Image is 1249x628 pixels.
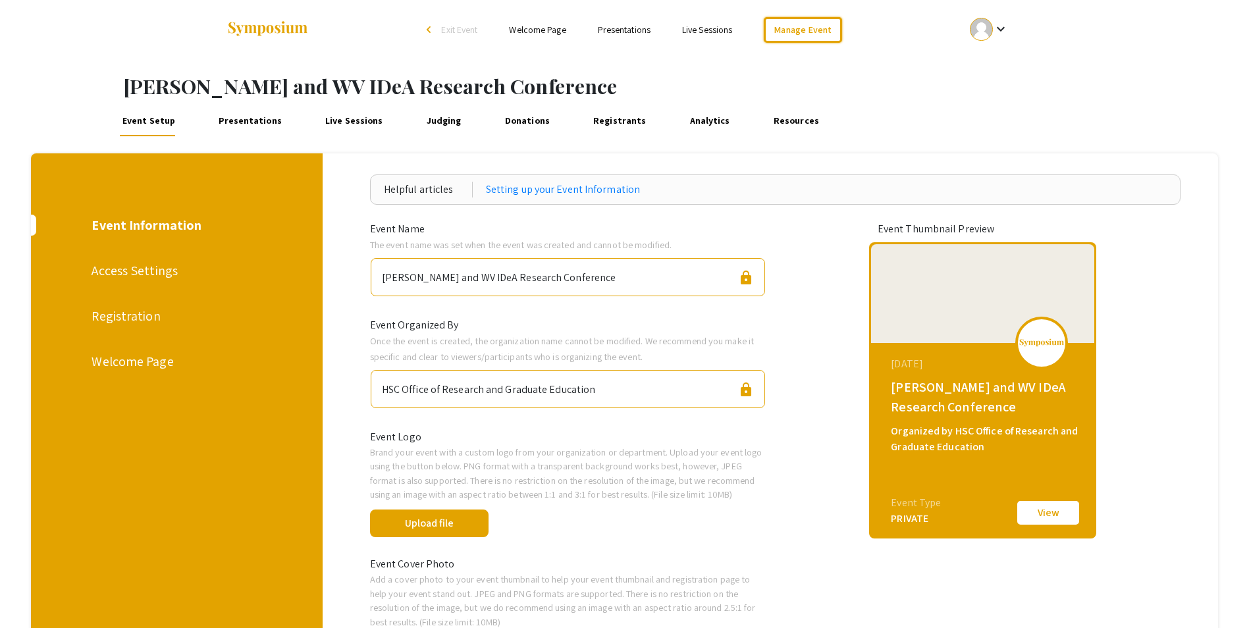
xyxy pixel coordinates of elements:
[92,215,259,235] div: Event Information
[891,356,1078,372] div: [DATE]
[509,24,566,36] a: Welcome Page
[956,14,1023,44] button: Expand account dropdown
[878,221,1088,237] div: Event Thumbnail Preview
[687,105,733,136] a: Analytics
[382,376,596,398] div: HSC Office of Research and Graduate Education
[370,510,489,537] button: Upload file
[486,182,640,197] a: Setting up your Event Information
[92,306,259,326] div: Registration
[598,24,651,36] a: Presentations
[423,105,464,136] a: Judging
[360,556,776,572] div: Event Cover Photo
[891,511,941,527] div: PRIVATE
[682,24,732,36] a: Live Sessions
[92,352,259,371] div: Welcome Page
[370,238,672,251] span: The event name was set when the event was created and cannot be modified.
[500,507,532,538] span: done
[119,105,178,136] a: Event Setup
[216,105,285,136] a: Presentations
[1019,338,1065,348] img: logo_v2.png
[360,429,776,445] div: Event Logo
[1015,499,1081,527] button: View
[502,105,552,136] a: Donations
[770,105,822,136] a: Resources
[384,182,473,197] div: Helpful articles
[993,21,1009,37] mat-icon: Expand account dropdown
[226,20,309,38] img: Symposium by ForagerOne
[360,317,776,333] div: Event Organized By
[764,17,841,43] a: Manage Event
[891,423,1078,455] div: Organized by HSC Office of Research and Graduate Education
[370,334,754,363] span: Once the event is created, the organization name cannot be modified. We recommend you make it spe...
[590,105,649,136] a: Registrants
[738,270,754,286] span: lock
[382,264,616,286] div: [PERSON_NAME] and WV IDeA Research Conference
[123,74,1249,98] h1: [PERSON_NAME] and WV IDeA Research Conference
[370,445,766,502] p: Brand your event with a custom logo from your organization or department. Upload your event logo ...
[10,569,56,618] iframe: Chat
[92,261,259,280] div: Access Settings
[738,382,754,398] span: lock
[891,495,941,511] div: Event Type
[441,24,477,36] span: Exit Event
[427,26,435,34] div: arrow_back_ios
[322,105,386,136] a: Live Sessions
[891,377,1078,417] div: [PERSON_NAME] and WV IDeA Research Conference
[360,221,776,237] div: Event Name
